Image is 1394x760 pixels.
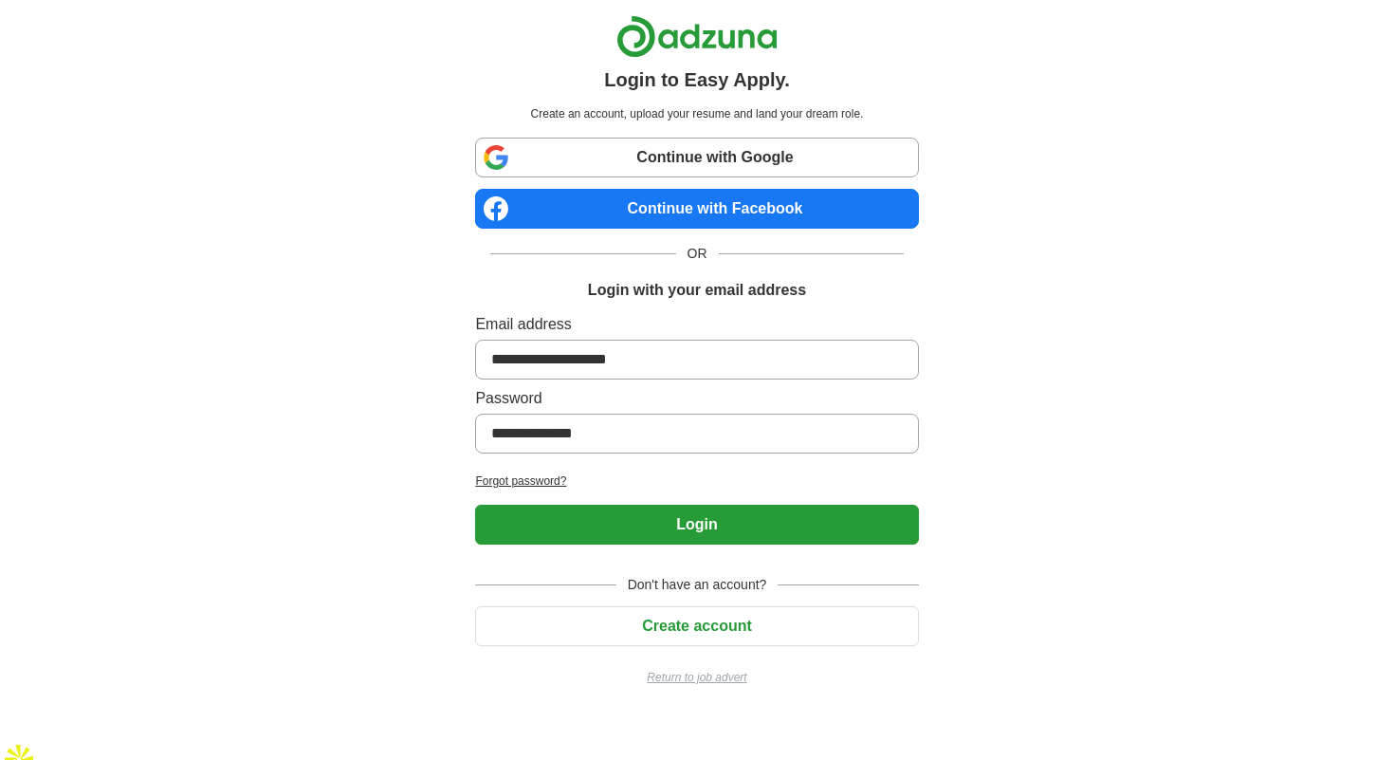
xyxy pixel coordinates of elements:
label: Password [475,387,918,410]
img: Adzuna logo [616,15,778,58]
h1: Login with your email address [588,279,806,302]
button: Login [475,505,918,545]
a: Continue with Facebook [475,189,918,229]
a: Continue with Google [475,138,918,177]
a: Forgot password? [475,473,918,490]
span: Don't have an account? [616,575,779,595]
span: OR [676,244,719,264]
a: Create account [475,618,918,634]
button: Create account [475,606,918,646]
h1: Login to Easy Apply. [604,65,790,94]
label: Email address [475,313,918,336]
p: Create an account, upload your resume and land your dream role. [479,105,914,122]
a: Return to job advert [475,669,918,686]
